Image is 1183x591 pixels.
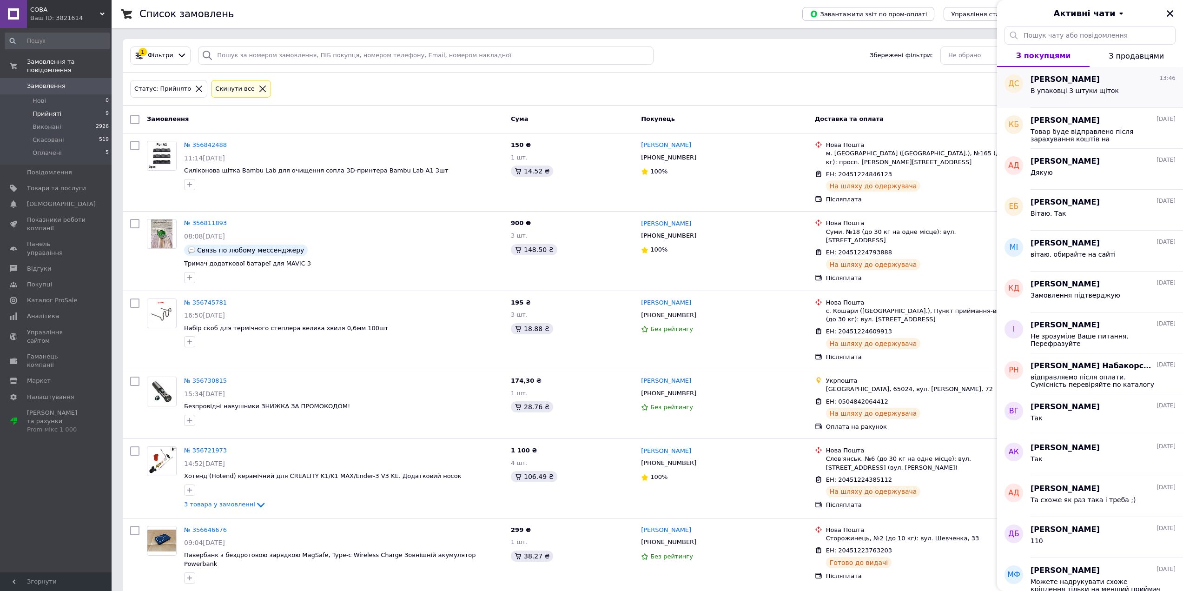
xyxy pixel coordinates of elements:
span: [DATE] [1157,197,1176,205]
button: Завантажити звіт по пром-оплаті [802,7,934,21]
button: МІ[PERSON_NAME][DATE]вітаю. обирайте на сайті [997,231,1183,272]
span: Замовлення підтверджую [1031,292,1120,299]
span: Покупці [27,280,52,289]
span: Управління сайтом [27,328,86,345]
span: 13:46 [1159,74,1176,82]
img: Фото товару [147,447,176,476]
span: Прийняті [33,110,61,118]
span: 299 ₴ [511,526,531,533]
a: Набір скоб для термічного степлера велика хвиля 0,6мм 100шт [184,325,388,332]
a: [PERSON_NAME] [641,526,691,535]
span: АД [1008,488,1019,498]
a: № 356842488 [184,141,227,148]
button: З продавцями [1090,45,1183,67]
div: [PHONE_NUMBER] [639,230,698,242]
span: [PERSON_NAME] Набакорський [1031,361,1155,372]
span: І [1013,324,1015,335]
span: Виконані [33,123,61,131]
button: АК[PERSON_NAME][DATE]Так [997,435,1183,476]
span: ЕН: 20451224793888 [826,249,892,256]
a: № 356730815 [184,377,227,384]
span: [PERSON_NAME] [1031,156,1100,167]
span: [PERSON_NAME] [1031,484,1100,494]
a: [PERSON_NAME] [641,219,691,228]
span: МФ [1007,570,1020,580]
span: Аналітика [27,312,59,320]
button: І[PERSON_NAME][DATE]Не зрозуміле Ваше питання. Перефразуйте [997,312,1183,353]
span: РН [1009,365,1019,376]
span: [DATE] [1157,156,1176,164]
span: Збережені фільтри: [870,51,933,60]
span: 2926 [96,123,109,131]
span: Замовлення та повідомлення [27,58,112,74]
div: 18.88 ₴ [511,323,553,334]
span: 08:08[DATE] [184,232,225,240]
span: [PERSON_NAME] [1031,565,1100,576]
h1: Список замовлень [139,8,234,20]
div: На шляху до одержувача [826,259,921,270]
button: АД[PERSON_NAME][DATE]Та схоже як раз така і треба ;) [997,476,1183,517]
a: Фото товару [147,526,177,556]
span: 1 шт. [511,154,528,161]
span: Тримач додаткової батареї для MAVIC 3 [184,260,311,267]
span: СОВА [30,6,100,14]
span: Відгуки [27,265,51,273]
img: :speech_balloon: [188,246,195,254]
div: Нова Пошта [826,299,1016,307]
span: Доставка та оплата [815,115,884,122]
img: Фото товару [147,299,176,327]
button: ДС[PERSON_NAME]13:46В упаковці 3 штуки щіток [997,67,1183,108]
span: [PERSON_NAME] [1031,320,1100,331]
span: [DATE] [1157,361,1176,369]
span: [DATE] [1157,484,1176,491]
span: Та схоже як раз така і треба ;) [1031,496,1136,504]
span: [PERSON_NAME] [1031,443,1100,453]
span: 0 [106,97,109,105]
span: Повідомлення [27,168,72,177]
a: № 356811893 [184,219,227,226]
div: [PHONE_NUMBER] [639,152,698,164]
a: Павербанк з бездротовою зарядкою MagSafe, Type-c Wireless Charge Зовнішній акумулятор Powerbank [184,551,476,567]
button: ВГ[PERSON_NAME][DATE]Так [997,394,1183,435]
a: № 356646676 [184,526,227,533]
span: [DATE] [1157,565,1176,573]
span: [DATE] [1157,402,1176,410]
div: с. Кошари ([GEOGRAPHIC_DATA].), Пункт приймання-видачі (до 30 кг): вул. [STREET_ADDRESS] [826,307,1016,324]
span: Завантажити звіт по пром-оплаті [810,10,927,18]
div: 14.52 ₴ [511,166,553,177]
div: 38.27 ₴ [511,551,553,562]
span: Так [1031,455,1043,463]
span: З продавцями [1109,52,1164,60]
span: 3 шт. [511,232,528,239]
span: 4 шт. [511,459,528,466]
img: Фото товару [151,219,173,248]
span: 100% [650,168,668,175]
div: Післяплата [826,501,1016,509]
span: 3 шт. [511,311,528,318]
span: 519 [99,136,109,144]
span: [DATE] [1157,279,1176,287]
div: Нова Пошта [826,526,1016,534]
button: Управління статусами [944,7,1030,21]
a: № 356745781 [184,299,227,306]
div: Не обрано [948,51,1145,60]
span: [PERSON_NAME] [1031,74,1100,85]
div: На шляху до одержувача [826,180,921,192]
span: 5 [106,149,109,157]
a: Силіконова щітка Bambu Lab для очищення сопла 3D-принтера Bambu Lab A1 3шт [184,167,449,174]
button: КБ[PERSON_NAME][DATE]Товар буде відправлено після зарахування коштів на розрахунковий рахунок. [997,108,1183,149]
span: [DATE] [1157,525,1176,532]
div: Нова Пошта [826,219,1016,227]
img: Фото товару [147,377,176,405]
a: Безпровідні навушники ЗНИЖКА ЗА ПРОМОКОДОМ! [184,403,350,410]
span: 100% [650,473,668,480]
span: Панель управління [27,240,86,257]
span: Гаманець компанії [27,352,86,369]
a: [PERSON_NAME] [641,447,691,456]
span: КБ [1009,120,1019,130]
span: [PERSON_NAME] [1031,525,1100,535]
span: Cума [511,115,528,122]
div: 28.76 ₴ [511,401,553,412]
